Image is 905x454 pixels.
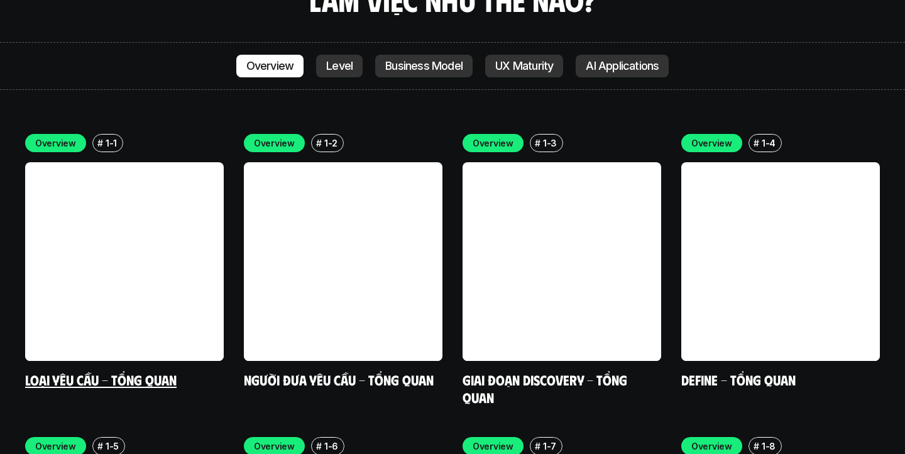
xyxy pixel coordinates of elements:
p: Overview [246,60,294,72]
h6: # [535,138,540,148]
p: Overview [473,136,513,150]
p: 1-1 [106,136,117,150]
p: Overview [254,440,295,453]
p: 1-7 [543,440,556,453]
a: Overview [236,55,304,77]
h6: # [97,441,103,451]
p: AI Applications [586,60,659,72]
p: 1-2 [324,136,337,150]
p: UX Maturity [495,60,553,72]
p: Overview [691,440,732,453]
p: Overview [473,440,513,453]
a: Giai đoạn Discovery - Tổng quan [463,371,630,406]
p: Overview [35,136,76,150]
h6: # [754,138,759,148]
h6: # [316,441,322,451]
a: Business Model [375,55,473,77]
a: Loại yêu cầu - Tổng quan [25,371,177,388]
a: Người đưa yêu cầu - Tổng quan [244,371,434,388]
p: 1-5 [106,440,119,453]
p: 1-3 [543,136,557,150]
p: Business Model [385,60,463,72]
p: Overview [35,440,76,453]
h6: # [316,138,322,148]
h6: # [754,441,759,451]
p: Overview [254,136,295,150]
a: UX Maturity [485,55,563,77]
p: Overview [691,136,732,150]
p: Level [326,60,353,72]
a: Level [316,55,363,77]
h6: # [535,441,540,451]
p: 1-8 [762,440,776,453]
a: Define - Tổng quan [681,371,796,388]
a: AI Applications [576,55,669,77]
p: 1-4 [762,136,776,150]
p: 1-6 [324,440,338,453]
h6: # [97,138,103,148]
